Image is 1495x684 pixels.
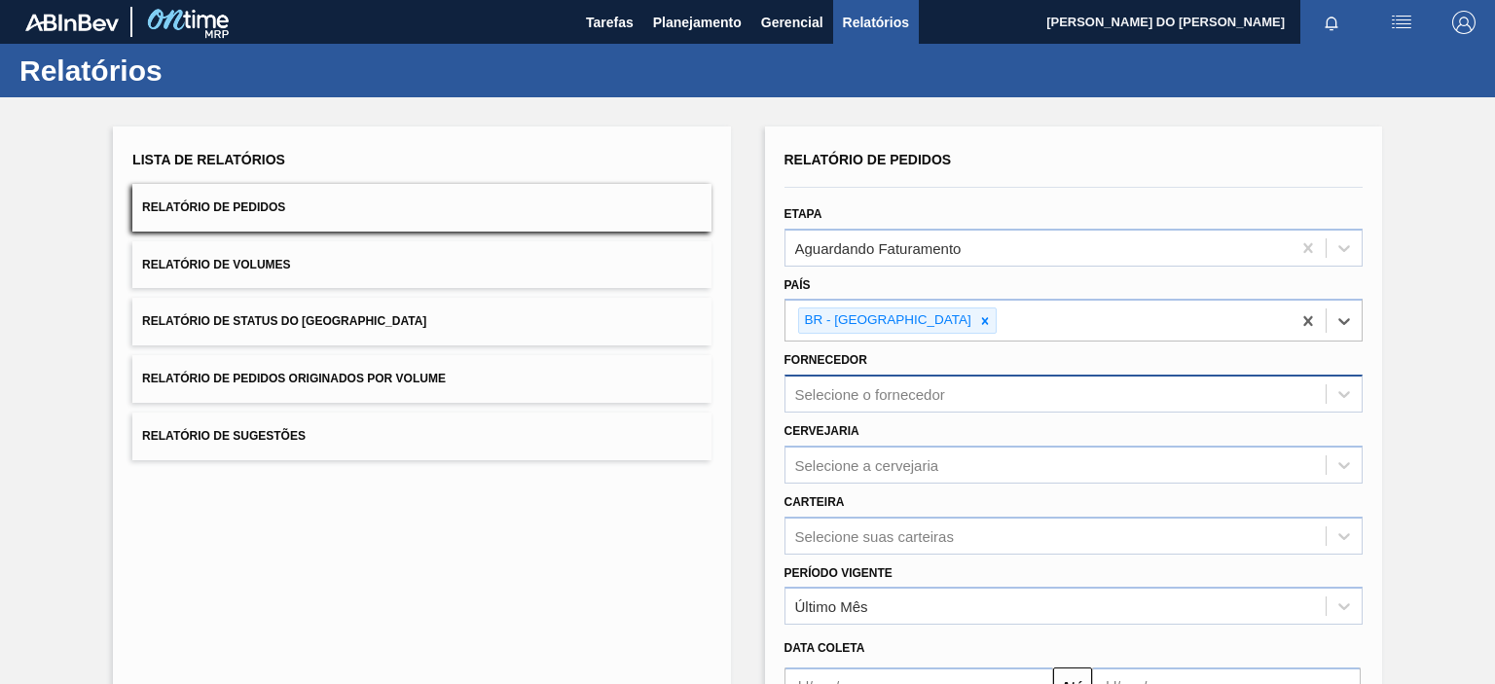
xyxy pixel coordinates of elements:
label: Carteira [784,495,845,509]
button: Relatório de Volumes [132,241,711,289]
img: TNhmsLtSVTkK8tSr43FrP2fwEKptu5GPRR3wAAAABJRU5ErkJggg== [25,14,119,31]
span: Relatório de Volumes [142,258,290,271]
label: Fornecedor [784,353,867,367]
div: Último Mês [795,598,868,615]
div: BR - [GEOGRAPHIC_DATA] [799,308,974,333]
button: Relatório de Status do [GEOGRAPHIC_DATA] [132,298,711,345]
label: Cervejaria [784,424,859,438]
span: Relatório de Pedidos Originados por Volume [142,372,446,385]
button: Notificações [1300,9,1363,36]
label: Período Vigente [784,566,893,580]
h1: Relatórios [19,59,365,82]
div: Selecione a cervejaria [795,456,939,473]
div: Aguardando Faturamento [795,239,962,256]
span: Relatório de Sugestões [142,429,306,443]
span: Relatório de Pedidos [142,200,285,214]
span: Lista de Relatórios [132,152,285,167]
label: País [784,278,811,292]
label: Etapa [784,207,822,221]
div: Selecione suas carteiras [795,527,954,544]
span: Planejamento [653,11,742,34]
span: Gerencial [761,11,823,34]
span: Relatório de Pedidos [784,152,952,167]
span: Relatórios [843,11,909,34]
span: Tarefas [586,11,634,34]
button: Relatório de Sugestões [132,413,711,460]
span: Data coleta [784,641,865,655]
img: Logout [1452,11,1476,34]
button: Relatório de Pedidos Originados por Volume [132,355,711,403]
span: Relatório de Status do [GEOGRAPHIC_DATA] [142,314,426,328]
img: userActions [1390,11,1413,34]
div: Selecione o fornecedor [795,386,945,403]
button: Relatório de Pedidos [132,184,711,232]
